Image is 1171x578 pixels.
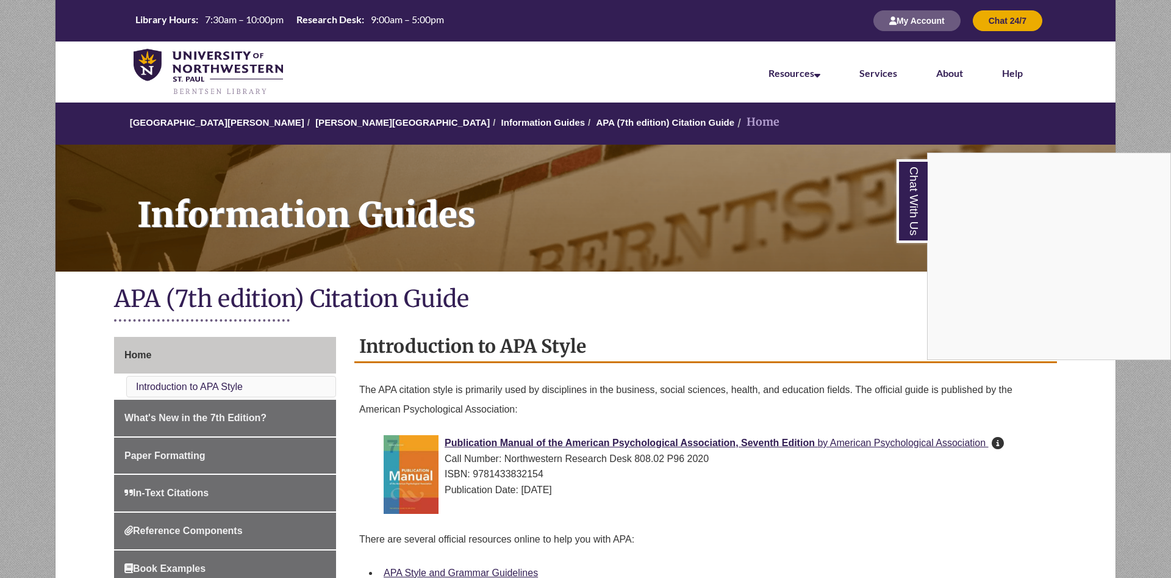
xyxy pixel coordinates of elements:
a: About [936,67,963,79]
a: Help [1002,67,1023,79]
iframe: Chat Widget [928,153,1170,359]
a: Chat With Us [897,159,928,243]
img: UNWSP Library Logo [134,49,283,96]
a: Services [859,67,897,79]
div: Chat With Us [927,153,1171,360]
a: Resources [768,67,820,79]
